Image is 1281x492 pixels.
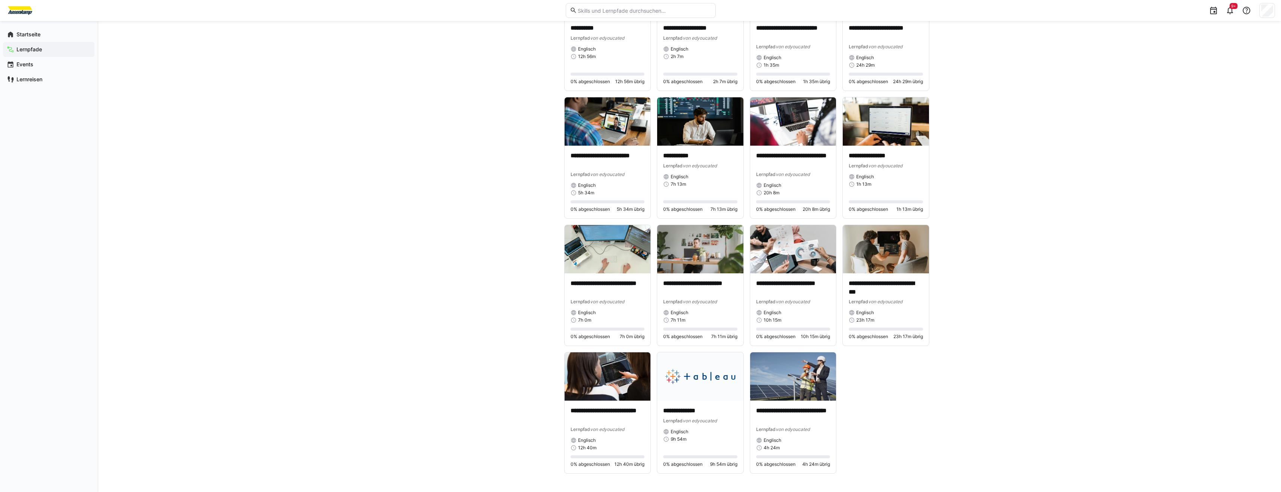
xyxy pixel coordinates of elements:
[663,163,683,168] span: Lernpfad
[764,445,780,451] span: 4h 24m
[565,225,651,273] img: image
[671,181,686,187] span: 7h 13m
[750,352,836,401] img: image
[713,79,737,85] span: 2h 7m übrig
[590,299,624,304] span: von edyoucated
[590,35,624,41] span: von edyoucated
[856,317,874,323] span: 23h 17m
[571,35,590,41] span: Lernpfad
[764,182,781,188] span: Englisch
[571,426,590,432] span: Lernpfad
[578,445,596,451] span: 12h 40m
[571,461,610,467] span: 0% abgeschlossen
[663,206,703,212] span: 0% abgeschlossen
[750,97,836,146] img: image
[896,206,923,212] span: 1h 13m übrig
[764,437,781,443] span: Englisch
[756,171,776,177] span: Lernpfad
[663,461,703,467] span: 0% abgeschlossen
[776,44,810,49] span: von edyoucated
[565,97,651,146] img: image
[578,54,596,60] span: 12h 56m
[671,317,685,323] span: 7h 11m
[856,181,871,187] span: 1h 13m
[776,426,810,432] span: von edyoucated
[571,79,610,85] span: 0% abgeschlossen
[578,190,594,196] span: 5h 34m
[856,62,875,68] span: 24h 29m
[849,79,888,85] span: 0% abgeschlossen
[710,206,737,212] span: 7h 13m übrig
[615,79,644,85] span: 12h 56m übrig
[776,171,810,177] span: von edyoucated
[868,163,902,168] span: von edyoucated
[843,97,929,146] img: image
[756,44,776,49] span: Lernpfad
[1231,4,1236,8] span: 9+
[671,54,683,60] span: 2h 7m
[590,171,624,177] span: von edyoucated
[803,206,830,212] span: 20h 8m übrig
[571,299,590,304] span: Lernpfad
[843,225,929,273] img: image
[571,206,610,212] span: 0% abgeschlossen
[578,182,596,188] span: Englisch
[671,436,686,442] span: 9h 54m
[590,426,624,432] span: von edyoucated
[657,352,743,401] img: image
[868,44,902,49] span: von edyoucated
[671,310,688,316] span: Englisch
[849,206,888,212] span: 0% abgeschlossen
[671,46,688,52] span: Englisch
[893,79,923,85] span: 24h 29m übrig
[849,44,868,49] span: Lernpfad
[849,299,868,304] span: Lernpfad
[756,461,796,467] span: 0% abgeschlossen
[803,79,830,85] span: 1h 35m übrig
[578,310,596,316] span: Englisch
[756,334,796,340] span: 0% abgeschlossen
[617,206,644,212] span: 5h 34m übrig
[671,429,688,435] span: Englisch
[856,310,874,316] span: Englisch
[750,225,836,273] img: image
[756,299,776,304] span: Lernpfad
[868,299,902,304] span: von edyoucated
[620,334,644,340] span: 7h 0m übrig
[663,79,703,85] span: 0% abgeschlossen
[756,426,776,432] span: Lernpfad
[663,334,703,340] span: 0% abgeschlossen
[764,310,781,316] span: Englisch
[683,163,717,168] span: von edyoucated
[578,437,596,443] span: Englisch
[764,190,779,196] span: 20h 8m
[663,299,683,304] span: Lernpfad
[710,461,737,467] span: 9h 54m übrig
[756,79,796,85] span: 0% abgeschlossen
[578,317,591,323] span: 7h 0m
[764,55,781,61] span: Englisch
[663,418,683,423] span: Lernpfad
[764,62,779,68] span: 1h 35m
[663,35,683,41] span: Lernpfad
[577,7,711,14] input: Skills und Lernpfade durchsuchen…
[571,171,590,177] span: Lernpfad
[565,352,651,401] img: image
[764,317,781,323] span: 10h 15m
[776,299,810,304] span: von edyoucated
[683,418,717,423] span: von edyoucated
[571,334,610,340] span: 0% abgeschlossen
[671,174,688,180] span: Englisch
[578,46,596,52] span: Englisch
[856,174,874,180] span: Englisch
[657,97,743,146] img: image
[801,334,830,340] span: 10h 15m übrig
[657,225,743,273] img: image
[683,35,717,41] span: von edyoucated
[856,55,874,61] span: Englisch
[849,334,888,340] span: 0% abgeschlossen
[683,299,717,304] span: von edyoucated
[756,206,796,212] span: 0% abgeschlossen
[614,461,644,467] span: 12h 40m übrig
[849,163,868,168] span: Lernpfad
